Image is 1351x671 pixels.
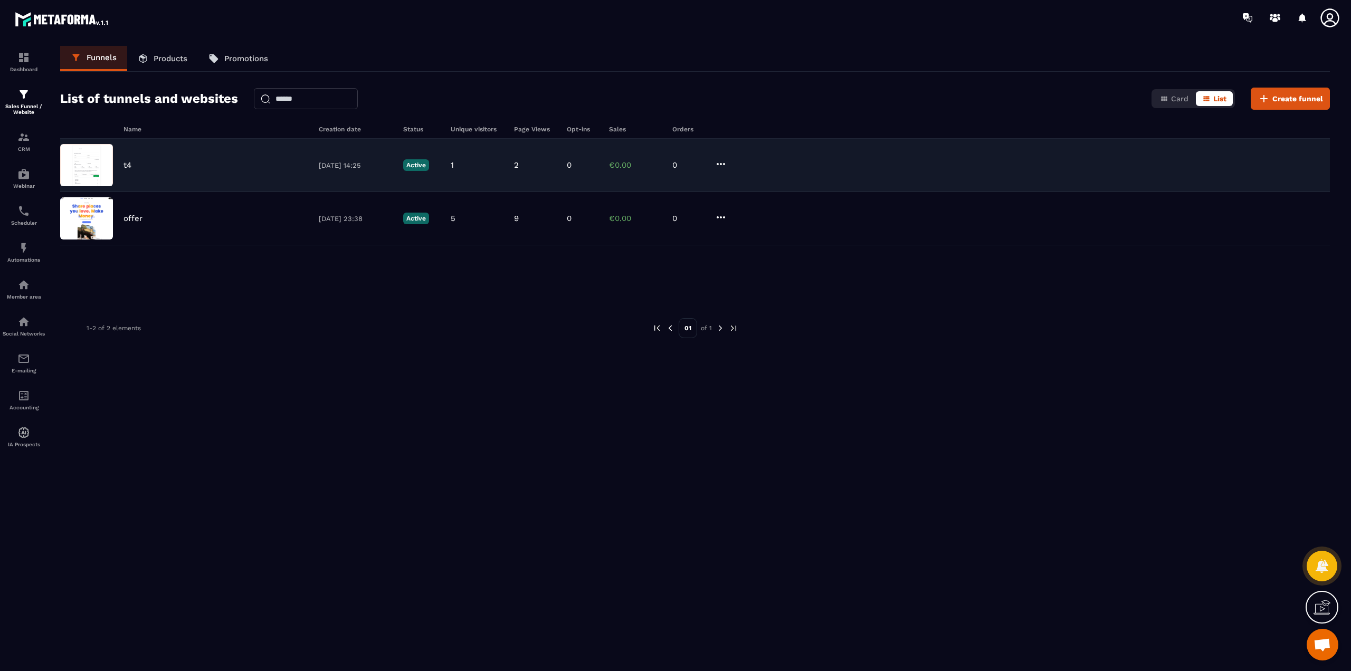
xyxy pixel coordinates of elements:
[3,442,45,447] p: IA Prospects
[729,323,738,333] img: next
[3,66,45,72] p: Dashboard
[319,126,393,133] h6: Creation date
[403,126,440,133] h6: Status
[87,53,117,62] p: Funnels
[3,183,45,189] p: Webinar
[567,126,598,133] h6: Opt-ins
[123,214,142,223] p: offer
[567,214,572,223] p: 0
[609,160,662,170] p: €0.00
[514,214,519,223] p: 9
[3,80,45,123] a: formationformationSales Funnel / Website
[17,315,30,328] img: social-network
[17,205,30,217] img: scheduler
[1213,94,1226,103] span: List
[3,220,45,226] p: Scheduler
[451,160,454,170] p: 1
[123,126,308,133] h6: Name
[1171,94,1188,103] span: Card
[123,160,131,170] p: t4
[701,324,712,332] p: of 1
[319,161,393,169] p: [DATE] 14:25
[3,294,45,300] p: Member area
[451,214,455,223] p: 5
[403,159,429,171] p: Active
[17,131,30,143] img: formation
[17,88,30,101] img: formation
[672,126,704,133] h6: Orders
[672,160,704,170] p: 0
[3,146,45,152] p: CRM
[1196,91,1233,106] button: List
[3,308,45,344] a: social-networksocial-networkSocial Networks
[1307,629,1338,660] a: Mở cuộc trò chuyện
[567,160,572,170] p: 0
[15,9,110,28] img: logo
[17,51,30,64] img: formation
[514,126,556,133] h6: Page Views
[652,323,662,333] img: prev
[17,426,30,439] img: automations
[3,43,45,80] a: formationformationDashboard
[451,126,503,133] h6: Unique visitors
[3,368,45,373] p: E-mailing
[60,144,113,186] img: image
[3,257,45,263] p: Automations
[609,126,662,133] h6: Sales
[1251,88,1330,110] button: Create funnel
[17,242,30,254] img: automations
[319,215,393,223] p: [DATE] 23:38
[3,103,45,115] p: Sales Funnel / Website
[665,323,675,333] img: prev
[3,123,45,160] a: formationformationCRM
[17,389,30,402] img: accountant
[154,54,187,63] p: Products
[609,214,662,223] p: €0.00
[127,46,198,71] a: Products
[716,323,725,333] img: next
[1272,93,1323,104] span: Create funnel
[17,168,30,180] img: automations
[3,197,45,234] a: schedulerschedulerScheduler
[672,214,704,223] p: 0
[87,324,141,332] p: 1-2 of 2 elements
[17,352,30,365] img: email
[3,331,45,337] p: Social Networks
[3,405,45,410] p: Accounting
[1154,91,1195,106] button: Card
[60,88,238,109] h2: List of tunnels and websites
[60,197,113,239] img: image
[3,234,45,271] a: automationsautomationsAutomations
[224,54,268,63] p: Promotions
[3,381,45,418] a: accountantaccountantAccounting
[198,46,279,71] a: Promotions
[514,160,519,170] p: 2
[679,318,697,338] p: 01
[17,279,30,291] img: automations
[60,46,127,71] a: Funnels
[3,344,45,381] a: emailemailE-mailing
[403,213,429,224] p: Active
[3,160,45,197] a: automationsautomationsWebinar
[3,271,45,308] a: automationsautomationsMember area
